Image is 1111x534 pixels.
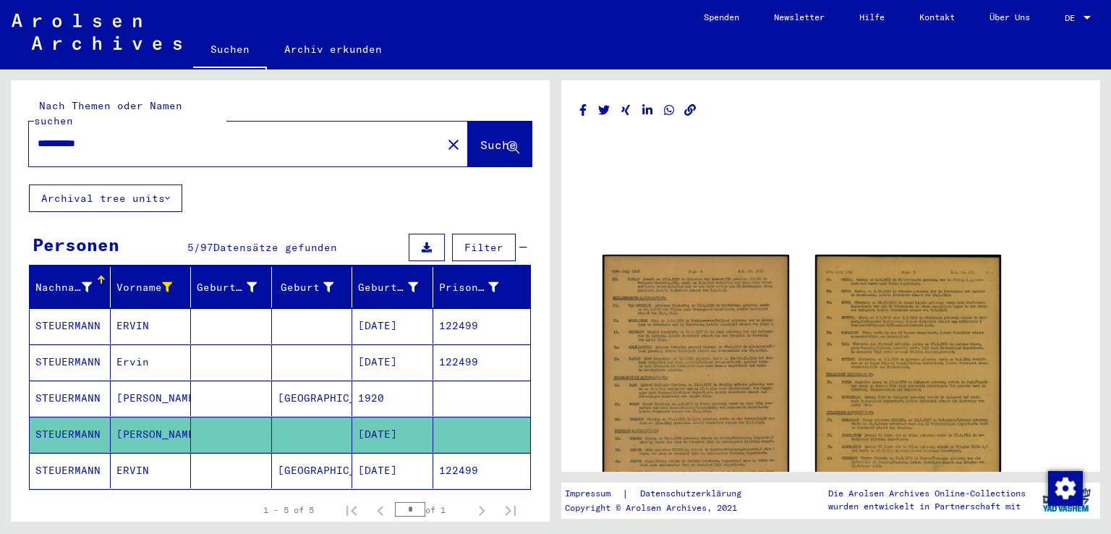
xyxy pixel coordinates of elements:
div: 1 – 5 of 5 [263,504,314,517]
mat-cell: ERVIN [111,308,192,344]
button: Last page [496,496,525,525]
button: First page [337,496,366,525]
mat-cell: [DATE] [352,308,433,344]
button: Suche [468,122,532,166]
mat-cell: STEUERMANN [30,381,111,416]
mat-icon: close [445,136,462,153]
a: Archiv erkunden [267,32,399,67]
mat-header-cell: Geburtsdatum [352,267,433,308]
div: | [565,486,759,501]
mat-cell: [PERSON_NAME] [111,381,192,416]
a: Datenschutzerklärung [629,486,759,501]
div: Vorname [116,280,173,295]
span: Datensätze gefunden [213,241,337,254]
img: Arolsen_neg.svg [12,14,182,50]
div: Prisoner # [439,276,517,299]
div: Geburtsdatum [358,280,418,295]
button: Previous page [366,496,395,525]
div: Vorname [116,276,191,299]
mat-cell: [DATE] [352,344,433,380]
span: DE [1065,13,1081,23]
button: Share on Twitter [597,101,612,119]
p: Die Arolsen Archives Online-Collections [828,487,1026,500]
div: Geburtsname [197,276,275,299]
button: Share on WhatsApp [662,101,677,119]
div: Geburtsname [197,280,257,295]
div: Prisoner # [439,280,499,295]
span: Filter [464,241,503,254]
button: Share on Facebook [576,101,591,119]
mat-cell: 122499 [433,344,531,380]
div: Geburt‏ [278,280,334,295]
div: Nachname [35,280,92,295]
mat-cell: [PERSON_NAME] [111,417,192,452]
mat-cell: 122499 [433,453,531,488]
div: Nachname [35,276,110,299]
mat-header-cell: Geburtsname [191,267,272,308]
mat-header-cell: Nachname [30,267,111,308]
p: Copyright © Arolsen Archives, 2021 [565,501,759,514]
mat-cell: [GEOGRAPHIC_DATA] [272,453,353,488]
button: Copy link [683,101,698,119]
div: Personen [33,232,119,258]
mat-cell: STEUERMANN [30,453,111,488]
span: / [194,241,200,254]
button: Filter [452,234,516,261]
mat-header-cell: Prisoner # [433,267,531,308]
mat-cell: Ervin [111,344,192,380]
div: Geburt‏ [278,276,352,299]
p: wurden entwickelt in Partnerschaft mit [828,500,1026,513]
button: Clear [439,130,468,158]
img: Zustimmung ändern [1048,471,1083,506]
mat-cell: [GEOGRAPHIC_DATA] [272,381,353,416]
mat-header-cell: Geburt‏ [272,267,353,308]
mat-cell: 122499 [433,308,531,344]
mat-cell: STEUERMANN [30,417,111,452]
mat-label: Nach Themen oder Namen suchen [34,99,182,127]
span: 97 [200,241,213,254]
button: Next page [467,496,496,525]
span: 5 [187,241,194,254]
img: yv_logo.png [1039,482,1094,518]
mat-header-cell: Vorname [111,267,192,308]
a: Suchen [193,32,267,69]
button: Archival tree units [29,185,182,212]
div: of 1 [395,503,467,517]
span: Suche [480,137,516,152]
button: Share on Xing [618,101,634,119]
mat-cell: STEUERMANN [30,344,111,380]
mat-cell: 1920 [352,381,433,416]
mat-cell: STEUERMANN [30,308,111,344]
div: Geburtsdatum [358,276,436,299]
mat-cell: [DATE] [352,453,433,488]
mat-cell: [DATE] [352,417,433,452]
a: Impressum [565,486,622,501]
button: Share on LinkedIn [640,101,655,119]
mat-cell: ERVIN [111,453,192,488]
